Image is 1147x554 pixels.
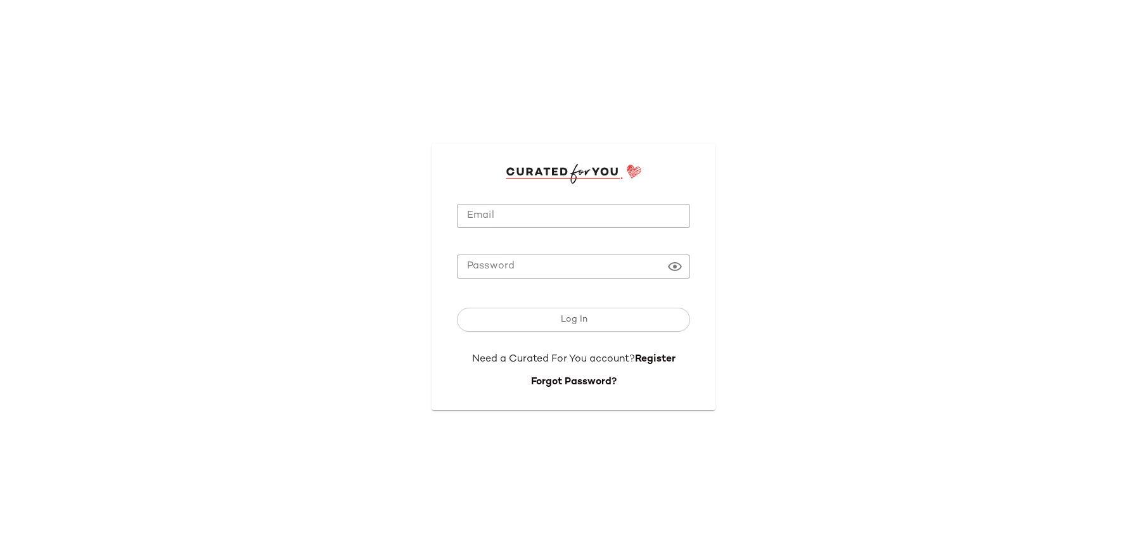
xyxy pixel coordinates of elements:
span: Need a Curated For You account? [472,354,635,365]
a: Forgot Password? [531,377,617,387]
img: cfy_login_logo.DGdB1djN.svg [506,164,642,183]
button: Log In [457,308,690,332]
a: Register [635,354,676,365]
span: Log In [560,315,587,325]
